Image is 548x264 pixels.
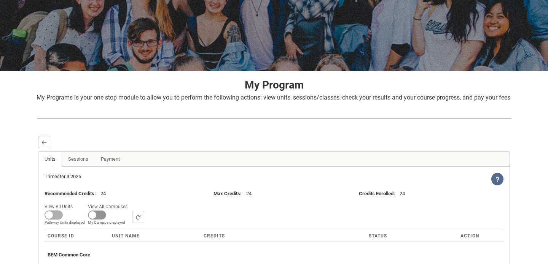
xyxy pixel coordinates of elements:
span: : [213,191,246,196]
span: BEM Common Core [48,252,90,258]
span: Status [369,233,387,239]
span: View All Units [45,202,76,210]
div: Trimester 3 2025 [45,173,274,180]
lightning-formatted-text: Credits Enrolled [359,191,393,196]
lightning-icon: View Help [491,173,503,185]
lightning-formatted-text: 24 [100,191,106,196]
span: : [359,191,400,196]
strong: My Program [245,79,304,91]
lightning-formatted-text: 24 [246,191,252,196]
a: Units [38,152,62,167]
span: My Programs is your one stop module to allow you to perform the following actions: view units, se... [37,94,510,101]
lightning-formatted-text: Recommended Credits [45,191,94,196]
span: Action [460,233,479,239]
span: View Help [491,176,503,182]
lightning-formatted-text: Max Credits [213,191,240,196]
span: Credits [204,233,225,239]
span: Pathway Units displayed [45,220,85,225]
span: View All Campuses [88,202,131,210]
span: Course ID [48,233,74,239]
lightning-formatted-text: 24 [400,191,405,196]
button: Search [132,211,144,223]
span: My Campus displayed [88,220,131,225]
span: : [45,191,100,196]
a: Sessions [62,152,95,167]
button: Back [38,136,50,148]
span: Unit Name [112,233,140,239]
a: Payment [94,152,126,167]
img: REDU_GREY_LINE [37,114,511,122]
